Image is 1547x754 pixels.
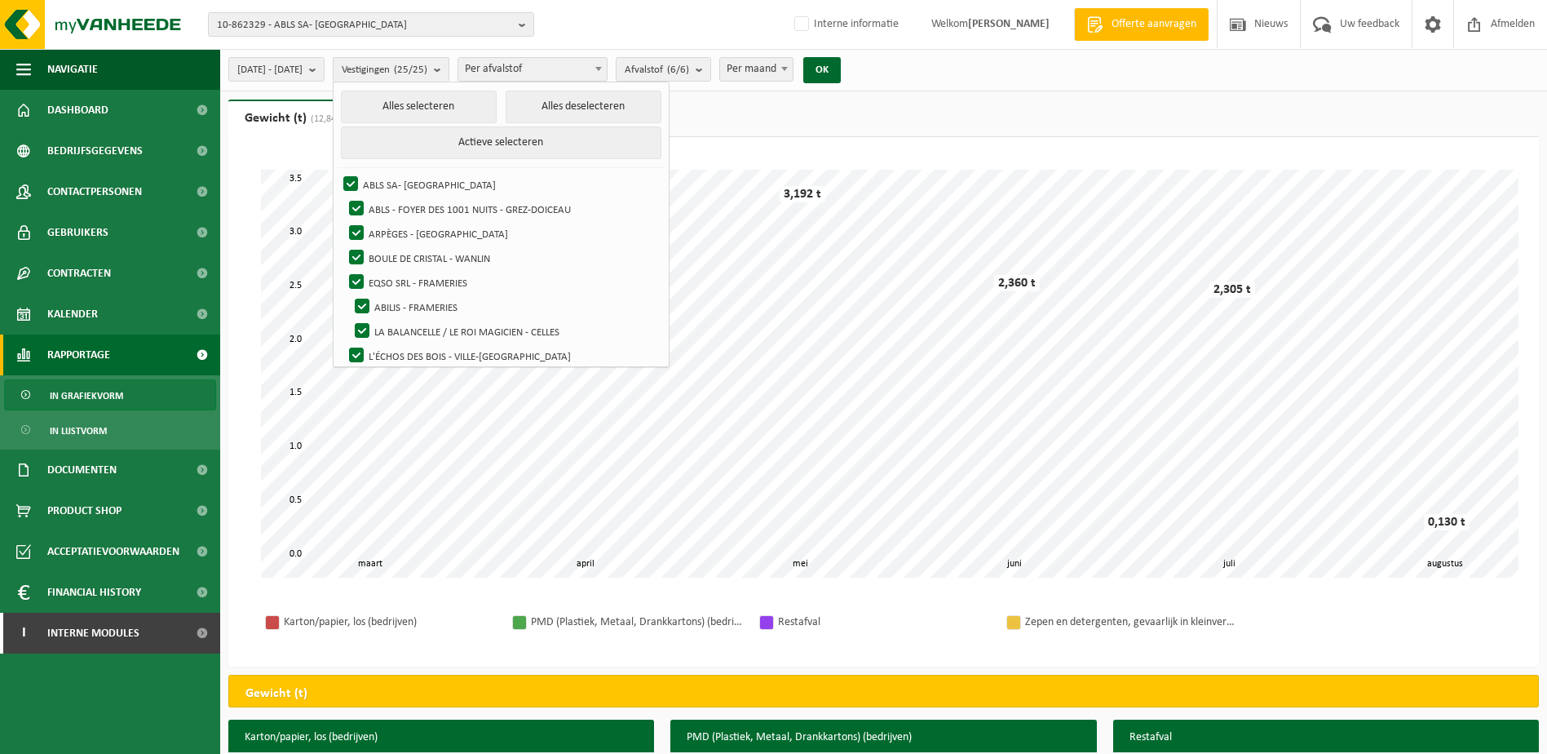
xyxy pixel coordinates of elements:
span: Gebruikers [47,212,108,253]
div: 2,360 t [994,275,1040,291]
span: In lijstvorm [50,415,107,446]
label: ABLS - FOYER DES 1001 NUITS - GREZ-DOICEAU [346,197,661,221]
count: (6/6) [667,64,689,75]
label: L'ÉCHOS DES BOIS - VILLE-[GEOGRAPHIC_DATA] [346,344,661,368]
span: Product Shop [47,490,122,531]
h2: Gewicht (t) [229,676,324,712]
button: [DATE] - [DATE] [228,57,325,82]
button: Alles selecteren [341,91,497,123]
button: Afvalstof(6/6) [616,57,711,82]
span: Per maand [719,57,793,82]
span: Offerte aanvragen [1107,16,1200,33]
span: Kalender [47,294,98,335]
div: 3,192 t [780,186,825,202]
span: Financial History [47,572,141,613]
span: I [16,613,31,654]
div: 2,305 t [1209,282,1255,298]
label: BOULE DE CRISTAL - WANLIN [346,246,661,270]
div: Karton/papier, los (bedrijven) [284,612,496,632]
label: LA BALANCELLE / LE ROI MAGICIEN - CELLES [351,319,661,344]
a: Offerte aanvragen [1074,8,1209,41]
span: Per afvalstof [457,57,608,82]
div: Zepen en detergenten, gevaarlijk in kleinverpakking [1025,612,1237,632]
span: Acceptatievoorwaarden [47,531,179,572]
span: Rapportage [47,335,110,375]
span: Interne modules [47,613,139,654]
label: ARPÈGES - [GEOGRAPHIC_DATA] [346,221,661,246]
span: Per afvalstof [458,58,607,81]
span: Vestigingen [342,58,427,82]
span: (12,847 t) [307,114,350,124]
span: Afvalstof [625,58,689,82]
strong: [PERSON_NAME] [968,18,1050,30]
label: EQSO SRL - FRAMERIES [346,270,661,295]
label: ABILIS - FRAMERIES [351,295,661,319]
span: Documenten [47,450,117,490]
label: Interne informatie [791,12,899,37]
span: Navigatie [47,49,98,90]
div: PMD (Plastiek, Metaal, Drankkartons) (bedrijven) [531,612,743,632]
button: Vestigingen(25/25) [333,57,449,82]
a: Gewicht (t) [228,100,366,137]
a: In lijstvorm [4,415,216,446]
button: Actieve selecteren [341,126,661,159]
span: In grafiekvorm [50,380,123,411]
span: [DATE] - [DATE] [237,58,303,82]
span: Per maand [720,58,793,81]
span: Contactpersonen [47,171,142,212]
button: OK [803,57,841,83]
div: Restafval [778,612,990,632]
span: Contracten [47,253,111,294]
count: (25/25) [394,64,427,75]
a: In grafiekvorm [4,379,216,410]
button: 10-862329 - ABLS SA- [GEOGRAPHIC_DATA] [208,12,534,37]
div: 0,130 t [1424,514,1470,530]
label: ABLS SA- [GEOGRAPHIC_DATA] [340,172,661,197]
button: Alles deselecteren [506,91,661,123]
span: Dashboard [47,90,108,131]
span: Bedrijfsgegevens [47,131,143,171]
span: 10-862329 - ABLS SA- [GEOGRAPHIC_DATA] [217,13,512,38]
